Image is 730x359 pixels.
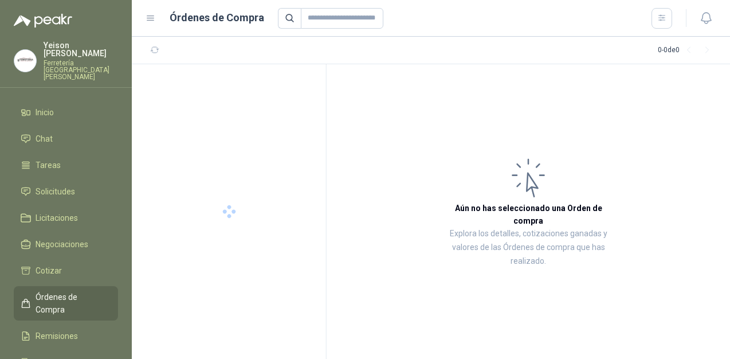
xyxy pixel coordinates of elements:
[170,10,264,26] h1: Órdenes de Compra
[658,41,716,60] div: 0 - 0 de 0
[36,185,75,198] span: Solicitudes
[36,330,78,342] span: Remisiones
[14,260,118,282] a: Cotizar
[36,212,78,224] span: Licitaciones
[44,41,118,57] p: Yeison [PERSON_NAME]
[14,233,118,255] a: Negociaciones
[441,202,615,227] h3: Aún no has seleccionado una Orden de compra
[14,181,118,202] a: Solicitudes
[44,60,118,80] p: Ferretería [GEOGRAPHIC_DATA][PERSON_NAME]
[36,159,61,171] span: Tareas
[14,128,118,150] a: Chat
[14,325,118,347] a: Remisiones
[14,286,118,321] a: Órdenes de Compra
[36,132,53,145] span: Chat
[36,238,88,251] span: Negociaciones
[441,227,615,268] p: Explora los detalles, cotizaciones ganadas y valores de las Órdenes de compra que has realizado.
[14,14,72,28] img: Logo peakr
[14,154,118,176] a: Tareas
[36,264,62,277] span: Cotizar
[36,291,107,316] span: Órdenes de Compra
[14,50,36,72] img: Company Logo
[36,106,54,119] span: Inicio
[14,102,118,123] a: Inicio
[14,207,118,229] a: Licitaciones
